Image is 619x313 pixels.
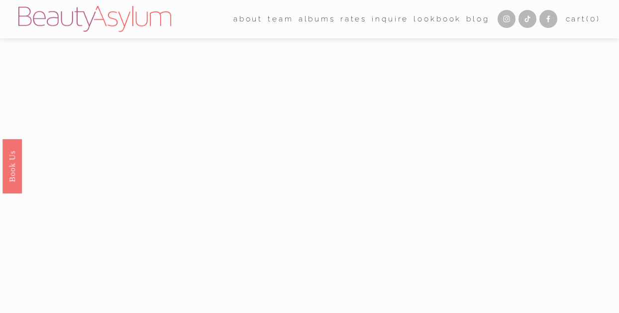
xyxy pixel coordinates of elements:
a: Instagram [498,10,516,28]
a: Lookbook [413,11,461,27]
a: folder dropdown [268,11,294,27]
a: 0 items in cart [566,12,601,26]
span: ( ) [586,14,601,23]
span: team [268,12,294,26]
span: 0 [590,14,597,23]
a: albums [299,11,335,27]
a: Rates [340,11,367,27]
a: Inquire [372,11,409,27]
span: about [233,12,263,26]
img: Beauty Asylum | Bridal Hair &amp; Makeup Charlotte &amp; Atlanta [18,6,171,32]
a: Book Us [2,139,22,193]
a: folder dropdown [233,11,263,27]
a: Facebook [539,10,557,28]
a: Blog [466,11,490,27]
a: TikTok [518,10,536,28]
